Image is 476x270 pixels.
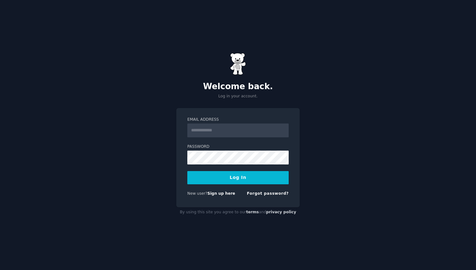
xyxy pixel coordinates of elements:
h2: Welcome back. [176,82,300,92]
label: Password [187,144,289,150]
p: Log in your account. [176,94,300,99]
div: By using this site you agree to our and [176,207,300,217]
span: New user? [187,191,207,196]
label: Email Address [187,117,289,123]
a: Sign up here [207,191,235,196]
button: Log In [187,171,289,184]
a: privacy policy [266,210,296,214]
a: terms [246,210,259,214]
img: Gummy Bear [230,53,246,75]
a: Forgot password? [247,191,289,196]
